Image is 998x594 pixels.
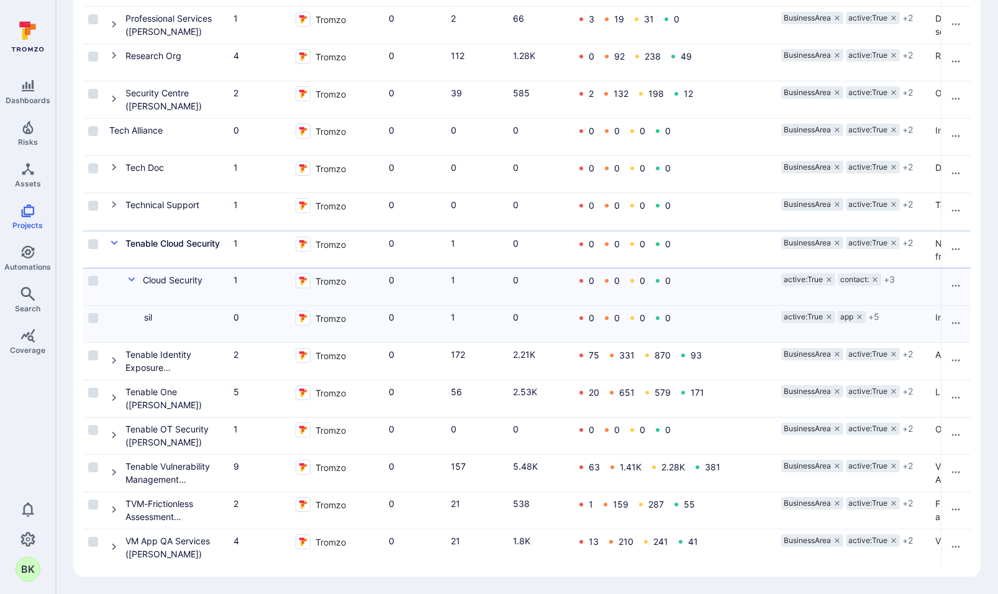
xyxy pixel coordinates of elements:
span: Assets [15,179,41,188]
span: app [840,312,853,322]
a: 2 [451,13,456,24]
button: Row actions menu [946,163,966,183]
a: 2.21K [513,349,535,360]
a: 157 [451,461,466,472]
button: Row actions menu [946,462,966,482]
a: 0 [389,238,394,249]
a: 0 [614,163,620,173]
span: active:True [848,498,887,508]
a: TVM-Frictionless Assessment (Raj Agrawal) [125,498,202,535]
span: active:True [848,238,887,248]
button: Row actions menu [946,14,966,34]
div: BusinessArea [781,12,843,24]
div: Cell for Vulnerabilities [508,44,571,81]
span: active:True [848,199,887,209]
span: BusinessArea [784,50,831,60]
a: 0 [665,424,671,435]
a: 0 [614,275,620,286]
div: contact: [838,273,881,286]
button: BK [16,557,40,582]
span: + 2 [902,385,913,398]
div: BusinessArea [781,124,843,136]
div: BusinessArea [781,385,843,398]
a: 0 [589,51,594,62]
a: 0 [234,312,239,322]
div: Cell for Tags [776,44,930,81]
a: 651 [619,387,635,398]
a: 0 [589,424,594,435]
button: Row actions menu [946,313,966,333]
span: Automations [4,262,51,272]
div: Cell for Vulnerabilities by severity [571,119,776,155]
a: 4 [234,50,239,61]
a: VM App QA Services (Arlene Watson) [125,536,210,559]
a: 870 [655,350,671,360]
a: 287 [648,499,664,509]
a: 0 [389,199,394,210]
div: Cell for Tags [776,81,930,118]
a: 0 [513,424,519,434]
a: 0 [614,424,620,435]
a: Cloud Security [143,275,202,285]
a: 0 [665,313,671,323]
a: 0 [513,275,519,285]
span: active:True [848,424,887,434]
a: 198 [648,88,664,99]
a: Professional Services (AJ Lincoln) [125,13,212,37]
a: 0 [234,125,239,135]
span: contact: [840,275,869,285]
span: Tromzo [315,161,346,175]
span: Select row [88,126,98,136]
div: app [838,311,866,323]
a: 0 [640,163,645,173]
div: Cell for selection [83,7,104,43]
div: Cell for Members [384,156,446,193]
a: 0 [513,125,519,135]
div: Cell for Vulnerabilities by severity [571,156,776,193]
div: Cell for Assets [446,119,508,155]
span: Tromzo [315,12,346,26]
div: Cell for Subprojects [229,7,291,43]
a: 0 [614,126,620,136]
div: Cell for Tags [776,7,930,43]
span: Select row [88,89,98,99]
div: BusinessArea [781,348,843,360]
span: Select row [88,14,98,24]
button: Row actions menu [946,276,966,296]
a: 0 [589,163,594,173]
span: Risks [18,137,38,147]
a: 0 [589,313,594,323]
div: Cell for Source [291,44,384,81]
button: Row actions menu [946,425,966,445]
a: 0 [389,312,394,322]
a: 1.8K [513,536,530,546]
button: Row actions menu [946,239,966,259]
a: 0 [640,239,645,249]
a: 0 [614,200,620,211]
a: 0 [589,200,594,211]
div: Cell for Members [384,81,446,118]
div: Cell for Vulnerabilities [508,119,571,155]
span: Projects [12,221,43,230]
span: BusinessArea [784,498,831,508]
a: 1.41K [620,462,642,472]
div: tags-cell-project [781,49,925,62]
a: 210 [619,536,633,547]
div: Cell for [941,81,971,118]
a: 0 [389,13,394,24]
div: Cell for [941,7,971,43]
a: Tenable OT Security (Elad Eisenberg) [125,424,209,447]
a: Tech Alliance [109,125,163,135]
span: active:True [784,275,823,285]
a: 0 [451,162,456,173]
a: 381 [705,462,720,472]
a: 0 [674,14,679,24]
div: Cell for Vulnerabilities by severity [571,44,776,81]
a: 0 [589,275,594,286]
span: active:True [848,386,887,396]
div: Cell for Subprojects [229,119,291,155]
div: tags-cell-project [781,161,925,173]
a: 12 [684,88,693,99]
a: 0 [389,349,394,360]
div: BusinessArea [781,423,843,435]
